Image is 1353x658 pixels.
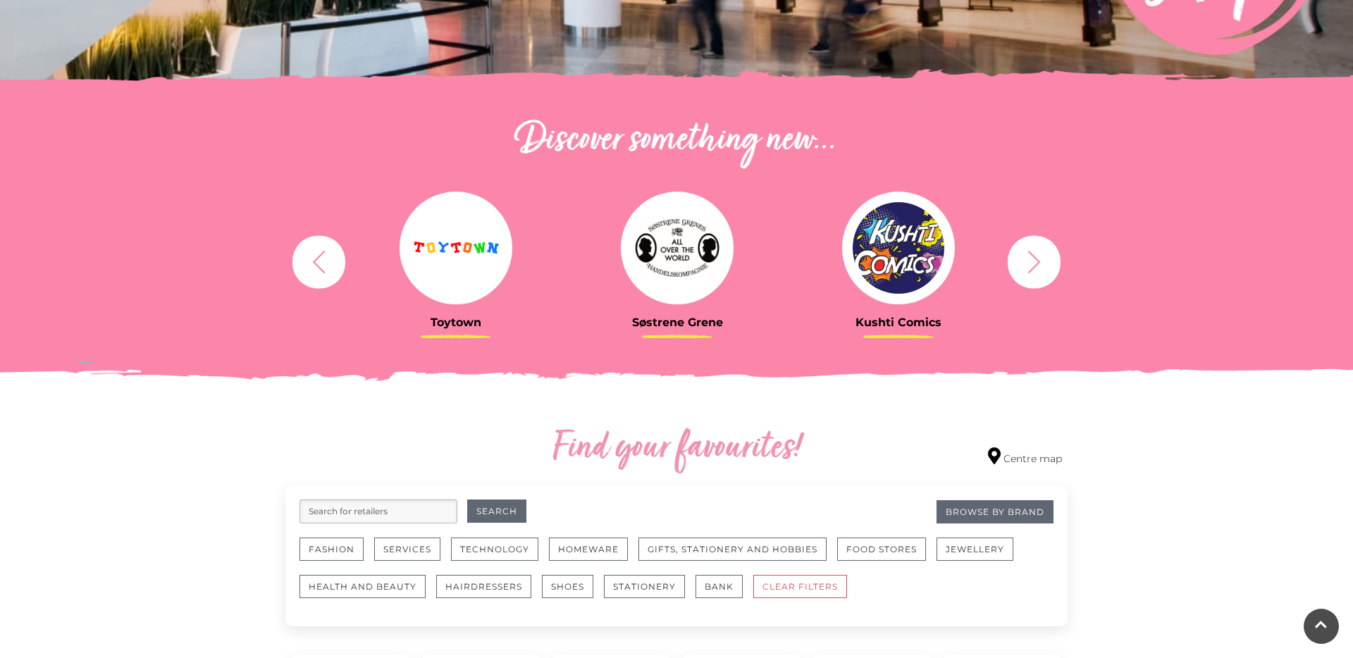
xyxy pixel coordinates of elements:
[549,538,638,575] a: Homeware
[577,192,777,329] a: Søstrene Grene
[436,575,531,598] button: Hairdressers
[638,538,827,561] button: Gifts, Stationery and Hobbies
[837,538,937,575] a: Food Stores
[299,499,457,523] input: Search for retailers
[374,538,451,575] a: Services
[356,192,556,329] a: Toytown
[451,538,538,561] button: Technology
[798,192,999,329] a: Kushti Comics
[696,575,753,612] a: Bank
[419,426,934,471] h2: Find your favourites!
[451,538,549,575] a: Technology
[542,575,593,598] button: Shoes
[549,538,628,561] button: Homeware
[285,118,1068,163] h2: Discover something new...
[638,538,837,575] a: Gifts, Stationery and Hobbies
[374,538,440,561] button: Services
[542,575,604,612] a: Shoes
[299,538,374,575] a: Fashion
[837,538,926,561] button: Food Stores
[577,316,777,329] h3: Søstrene Grene
[753,575,858,612] a: CLEAR FILTERS
[798,316,999,329] h3: Kushti Comics
[467,499,526,523] button: Search
[299,575,426,598] button: Health and Beauty
[937,500,1054,523] a: Browse By Brand
[604,575,685,598] button: Stationery
[696,575,743,598] button: Bank
[937,538,1024,575] a: Jewellery
[299,575,436,612] a: Health and Beauty
[753,575,847,598] button: CLEAR FILTERS
[988,447,1062,466] a: Centre map
[604,575,696,612] a: Stationery
[937,538,1013,561] button: Jewellery
[299,538,364,561] button: Fashion
[356,316,556,329] h3: Toytown
[436,575,542,612] a: Hairdressers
